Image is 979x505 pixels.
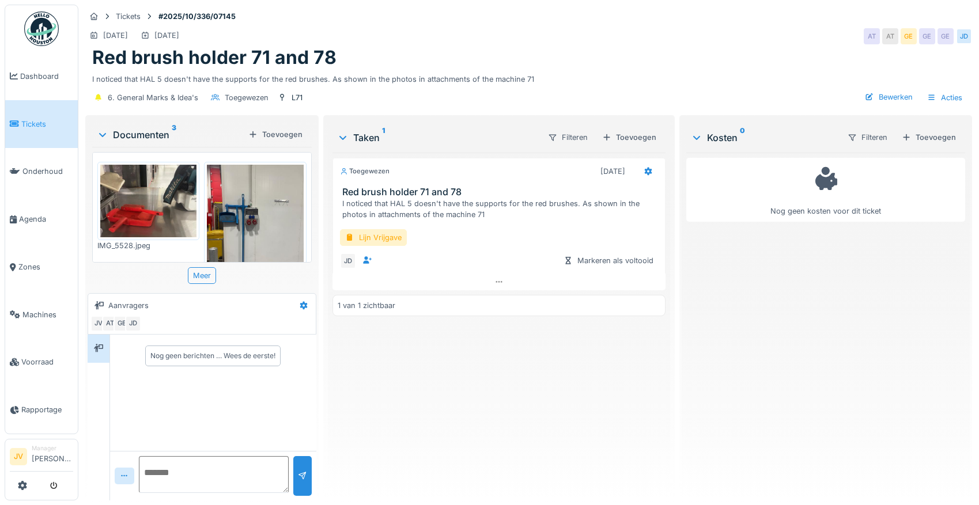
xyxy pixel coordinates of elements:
div: Filteren [543,129,593,146]
div: Nog geen berichten … Wees de eerste! [150,351,275,361]
div: AT [864,28,880,44]
div: I noticed that HAL 5 doesn't have the supports for the red brushes. As shown in the photos in att... [92,69,965,85]
div: Aanvragers [108,300,149,311]
span: Tickets [21,119,73,130]
a: Agenda [5,195,78,243]
sup: 1 [382,131,385,145]
a: JV Manager[PERSON_NAME] [10,444,73,472]
div: [DATE] [600,166,625,177]
div: GE [901,28,917,44]
span: Zones [18,261,73,272]
div: Toevoegen [897,130,961,145]
div: Filteren [842,129,893,146]
div: Tickets [116,11,141,22]
img: l8aqxdugrq2ioq9djdrqmuixutec [207,165,303,293]
div: Toevoegen [244,127,307,142]
sup: 3 [172,128,176,142]
div: JD [956,28,972,44]
div: Bewerken [860,89,917,105]
div: 6. General Marks & Idea's [108,92,198,103]
a: Dashboard [5,52,78,100]
div: IMG_5528.jpeg [97,240,199,251]
div: Toegewezen [225,92,269,103]
li: [PERSON_NAME] [32,444,73,469]
sup: 0 [740,131,745,145]
div: Toegewezen [340,166,390,176]
img: Badge_color-CXgf-gQk.svg [24,12,59,46]
a: Machines [5,291,78,339]
li: JV [10,448,27,465]
div: Meer [188,267,216,284]
strong: #2025/10/336/07145 [154,11,240,22]
img: 57k9efhkihfzgepma1y7kmg0mfjk [100,165,196,237]
div: Toevoegen [598,130,661,145]
div: AT [882,28,898,44]
span: Onderhoud [22,166,73,177]
div: AT [102,316,118,332]
a: Onderhoud [5,148,78,196]
div: GE [938,28,954,44]
div: Manager [32,444,73,453]
div: GE [114,316,130,332]
a: Rapportage [5,386,78,434]
div: [DATE] [103,30,128,41]
div: Acties [922,89,967,106]
div: Kosten [691,131,838,145]
div: GE [919,28,935,44]
span: Machines [22,309,73,320]
div: Nog geen kosten voor dit ticket [694,163,958,217]
span: Voorraad [21,356,73,367]
div: Documenten [97,128,244,142]
h1: Red brush holder 71 and 78 [92,47,337,69]
div: [DATE] [154,30,179,41]
div: JV [90,316,107,332]
div: Lijn Vrijgave [340,229,407,246]
span: Dashboard [20,71,73,82]
span: Agenda [19,214,73,225]
div: Markeren als voltooid [559,253,658,268]
div: JD [125,316,141,332]
a: Zones [5,243,78,291]
div: L71 [292,92,303,103]
h3: Red brush holder 71 and 78 [342,187,661,198]
span: Rapportage [21,404,73,415]
div: 1 van 1 zichtbaar [338,300,395,311]
a: Voorraad [5,339,78,386]
div: Taken [337,131,539,145]
a: Tickets [5,100,78,148]
div: I noticed that HAL 5 doesn't have the supports for the red brushes. As shown in the photos in att... [342,198,661,220]
div: JD [340,253,356,269]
